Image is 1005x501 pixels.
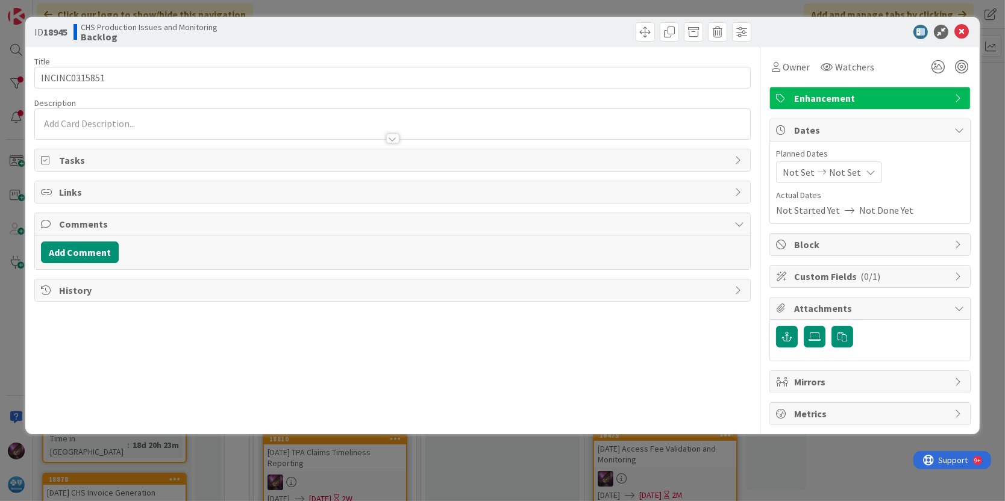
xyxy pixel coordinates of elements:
b: Backlog [81,32,218,42]
span: Tasks [59,153,729,167]
span: Description [34,98,76,108]
span: Custom Fields [794,269,948,284]
span: Support [25,2,55,16]
span: Mirrors [794,375,948,389]
span: Owner [783,60,810,74]
span: Links [59,185,729,199]
span: Comments [59,217,729,231]
span: Not Set [829,165,861,179]
span: ID [34,25,67,39]
span: Planned Dates [776,148,964,160]
span: Not Started Yet [776,203,840,217]
span: CHS Production Issues and Monitoring [81,22,218,32]
span: ( 0/1 ) [860,270,880,282]
span: Dates [794,123,948,137]
span: Enhancement [794,91,948,105]
b: 18945 [43,26,67,38]
span: Actual Dates [776,189,964,202]
span: History [59,283,729,297]
input: type card name here... [34,67,751,89]
label: Title [34,56,50,67]
div: 9+ [61,5,67,14]
span: Not Set [783,165,815,179]
button: Add Comment [41,241,119,263]
span: Watchers [835,60,874,74]
span: Attachments [794,301,948,316]
span: Not Done Yet [859,203,913,217]
span: Block [794,237,948,252]
span: Metrics [794,406,948,421]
